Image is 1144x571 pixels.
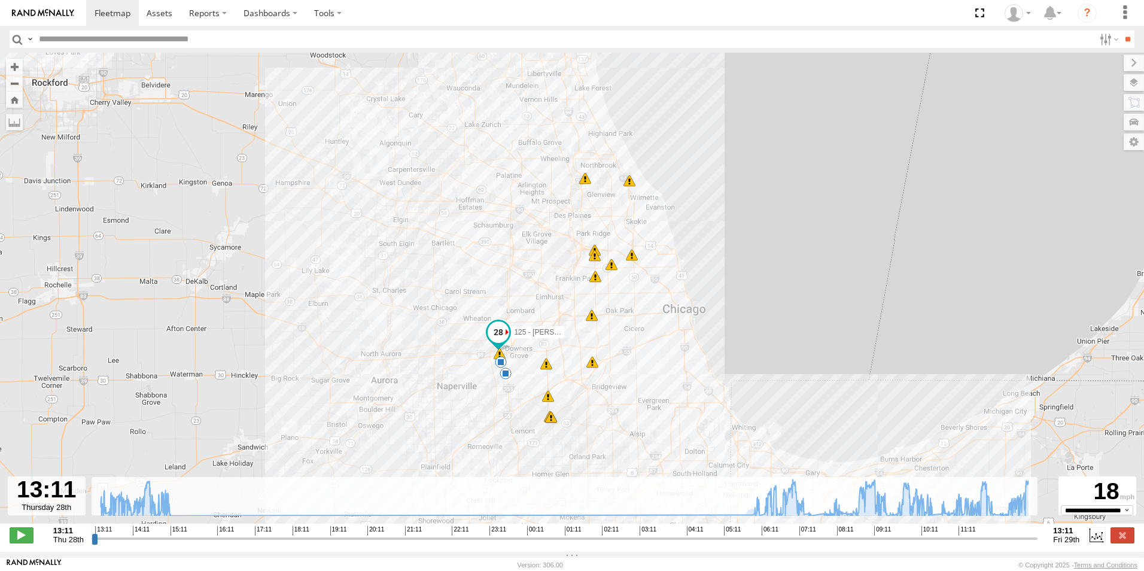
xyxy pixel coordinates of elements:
[874,526,891,536] span: 09:11
[53,535,84,544] span: Thu 28th Aug 2025
[959,526,975,536] span: 11:11
[367,526,384,536] span: 20:11
[1124,133,1144,150] label: Map Settings
[25,31,35,48] label: Search Query
[579,172,591,184] div: 7
[171,526,187,536] span: 15:11
[1110,527,1134,543] label: Close
[6,75,23,92] button: Zoom out
[1078,4,1097,23] i: ?
[95,526,112,536] span: 13:11
[405,526,422,536] span: 21:11
[489,526,506,536] span: 23:11
[514,328,591,336] span: 125 - [PERSON_NAME]
[6,114,23,130] label: Measure
[53,526,84,535] strong: 13:11
[626,249,638,261] div: 20
[494,348,506,360] div: 69
[565,526,582,536] span: 01:11
[1053,526,1079,535] strong: 13:11
[762,526,778,536] span: 06:11
[540,358,552,370] div: 6
[1095,31,1121,48] label: Search Filter Options
[518,561,563,569] div: Version: 306.00
[133,526,150,536] span: 14:11
[1018,561,1137,569] div: © Copyright 2025 -
[1000,4,1035,22] div: Ed Pruneda
[293,526,309,536] span: 18:11
[1060,478,1134,505] div: 18
[586,309,598,321] div: 62
[602,526,619,536] span: 02:11
[687,526,704,536] span: 04:11
[1074,561,1137,569] a: Terms and Conditions
[1053,535,1079,544] span: Fri 29th Aug 2025
[586,356,598,368] div: 14
[921,526,938,536] span: 10:11
[330,526,347,536] span: 19:11
[12,9,74,17] img: rand-logo.svg
[837,526,854,536] span: 08:11
[527,526,544,536] span: 00:11
[6,59,23,75] button: Zoom in
[255,526,272,536] span: 17:11
[452,526,468,536] span: 22:11
[6,92,23,108] button: Zoom Home
[217,526,234,536] span: 16:11
[799,526,816,536] span: 07:11
[7,559,62,571] a: Visit our Website
[640,526,656,536] span: 03:11
[724,526,741,536] span: 05:11
[623,175,635,187] div: 40
[10,527,34,543] label: Play/Stop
